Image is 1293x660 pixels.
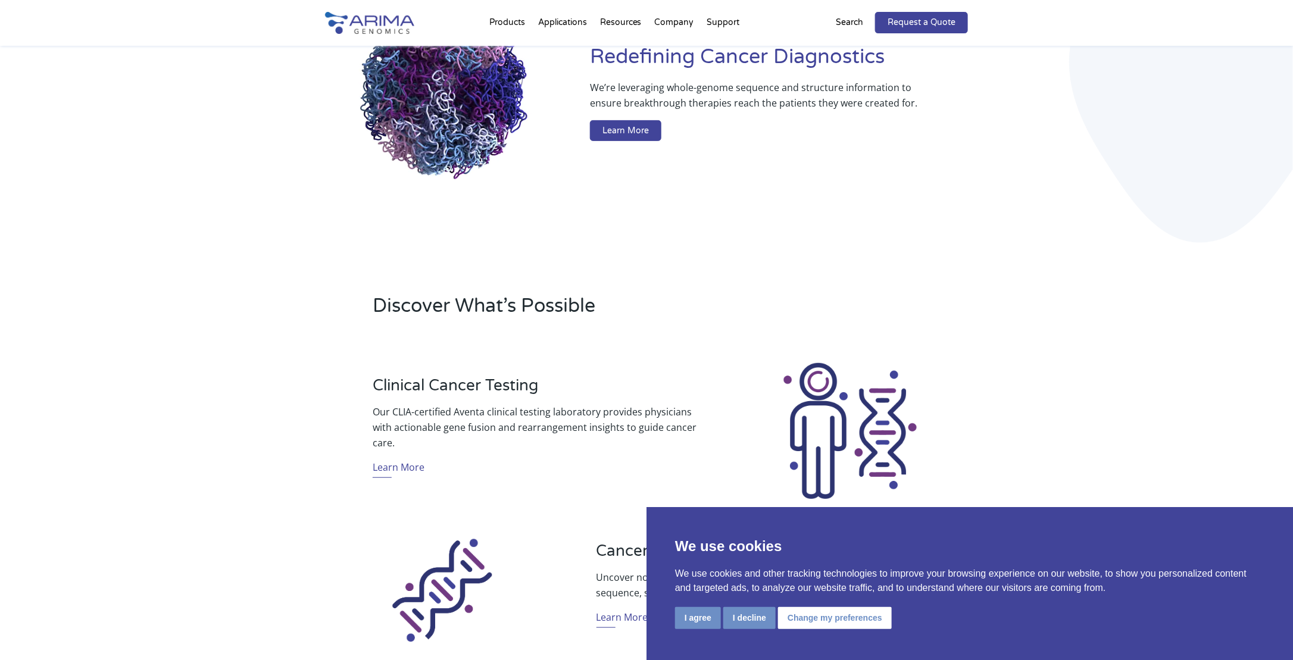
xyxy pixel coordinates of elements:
p: Uncover novel biomarkers and therapeutic targets by exploring the sequence, structure, and regula... [596,570,920,600]
button: Change my preferences [778,607,892,629]
button: I decline [723,607,776,629]
a: Learn More [596,609,648,628]
button: I agree [675,607,721,629]
p: Our CLIA-certified Aventa clinical testing laboratory provides physicians with actionable gene fu... [373,404,697,451]
img: Sequencing_Icon_Arima Genomics [372,518,514,660]
p: We’re leveraging whole-genome sequence and structure information to ensure breakthrough therapies... [590,80,920,120]
a: Learn More [590,120,661,142]
h3: Cancer Genomics [596,542,920,570]
p: We use cookies and other tracking technologies to improve your browsing experience on our website... [675,567,1264,595]
p: Search [836,15,863,30]
img: Arima-Genomics-logo [325,12,414,34]
img: Clinical Testing Icon [779,361,921,502]
a: Request a Quote [875,12,968,33]
a: Learn More [373,459,424,478]
h2: Discover What’s Possible [373,293,798,329]
h1: Redefining Cancer Diagnostics [590,43,968,80]
p: We use cookies [675,536,1264,557]
h3: Clinical Cancer Testing [373,376,697,404]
